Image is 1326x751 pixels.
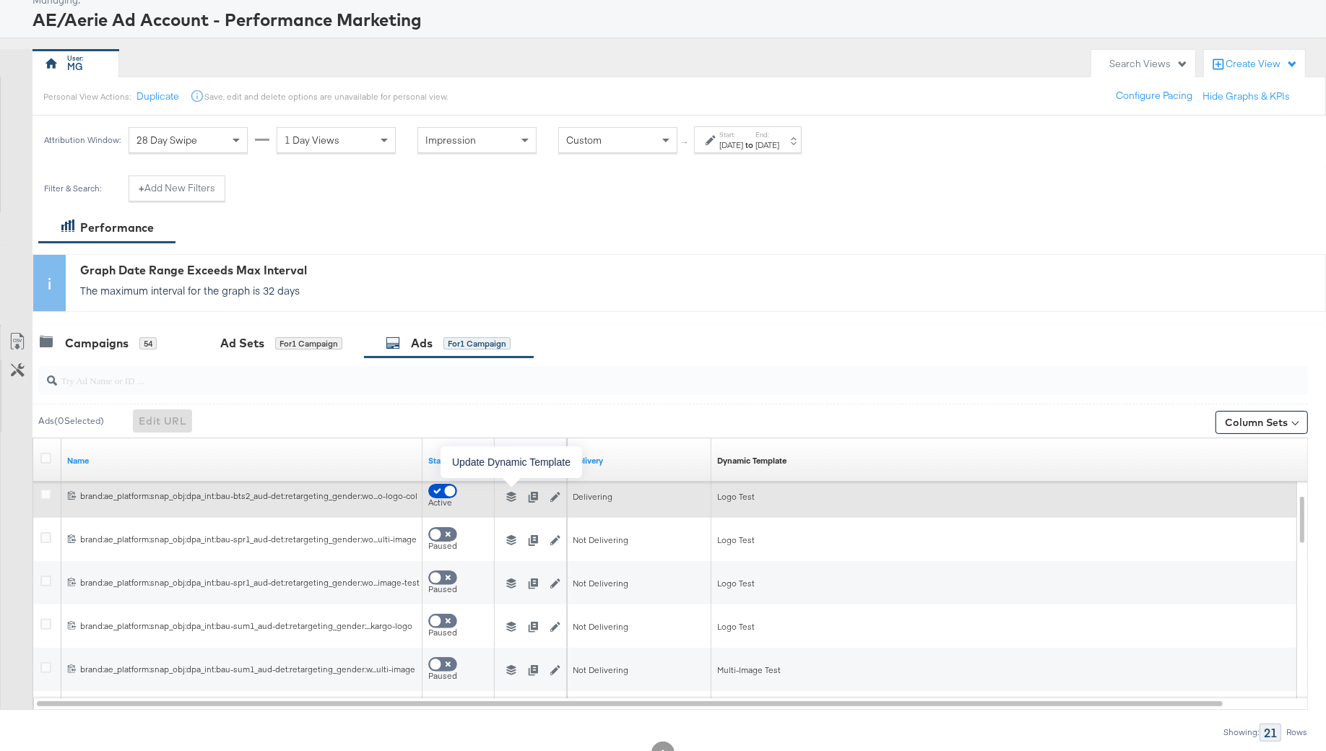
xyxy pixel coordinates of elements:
[717,455,786,466] a: Dynamic Template applied to your Ad.
[717,455,786,466] div: Dynamic Template
[573,455,706,466] a: Reflects the ability of your Ad to achieve delivery based on ad states, schedule and budget.
[679,140,693,145] span: ↑
[573,534,706,546] div: Not Delivering
[80,664,417,675] div: brand:ae_platform:snap_obj:dpa_int:bau-sum1_aud-det:retargeting_gender:w...ulti-image
[1223,727,1260,737] div: Showing:
[743,139,755,150] strong: to
[80,620,417,632] div: brand:ae_platform:snap_obj:dpa_int:bau-sum1_aud-det:retargeting_gender:...kargo-logo
[1109,57,1188,71] div: Search Views
[43,135,121,145] div: Attribution Window:
[139,337,157,350] div: 54
[80,262,1318,279] div: Graph Date Range Exceeds Max Interval
[65,335,129,352] div: Campaigns
[428,627,489,638] div: Paused
[573,621,706,633] div: Not Delivering
[43,183,102,194] div: Filter & Search:
[220,335,264,352] div: Ad Sets
[129,175,225,201] button: +Add New Filters
[1106,83,1202,109] button: Configure Pacing
[411,335,433,352] div: Ads
[573,664,706,676] div: Not Delivering
[1260,724,1281,742] div: 21
[428,455,489,466] a: Shows the current state of your Ad.
[80,220,154,236] div: Performance
[500,455,561,466] a: Actions for the Ad.
[428,497,489,508] div: Active
[755,130,779,139] label: End:
[68,60,84,74] div: MG
[80,577,417,589] div: brand:ae_platform:snap_obj:dpa_int:bau-spr1_aud-det:retargeting_gender:wo...image-test
[717,621,1309,633] div: Logo Test
[428,670,489,682] div: Paused
[275,337,342,350] div: for 1 Campaign
[57,361,1192,389] input: Try Ad Name or ID ...
[139,181,144,195] strong: +
[717,664,1309,676] div: Multi-Image Test
[204,91,448,103] div: Save, edit and delete options are unavailable for personal view.
[136,90,179,103] button: Duplicate
[719,139,743,151] div: [DATE]
[80,284,1318,298] p: The maximum interval for the graph is 32 days
[573,578,706,589] div: Not Delivering
[573,491,706,503] div: Delivering
[717,578,1309,589] div: Logo Test
[285,134,339,147] span: 1 Day Views
[67,455,417,466] a: Ad Name.
[136,134,197,147] span: 28 Day Swipe
[80,534,417,545] div: brand:ae_platform:snap_obj:dpa_int:bau-spr1_aud-det:retargeting_gender:wo...ulti-image
[425,134,476,147] span: Impression
[32,7,1308,32] div: AE/Aerie Ad Account - Performance Marketing
[717,491,1309,503] div: Logo Test
[43,91,131,103] div: Personal View Actions:
[1286,727,1308,737] div: Rows
[38,414,104,427] div: Ads ( 0 Selected)
[566,134,602,147] span: Custom
[1215,411,1308,434] button: Column Sets
[755,139,779,151] div: [DATE]
[1202,90,1290,103] button: Hide Graphs & KPIs
[719,130,743,139] label: Start:
[443,337,511,350] div: for 1 Campaign
[80,490,417,502] div: brand:ae_platform:snap_obj:dpa_int:bau-bts2_aud-det:retargeting_gender:wo...o-logo-col
[428,540,489,552] div: Paused
[1226,57,1298,71] div: Create View
[428,583,489,595] div: Paused
[717,534,1309,546] div: Logo Test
